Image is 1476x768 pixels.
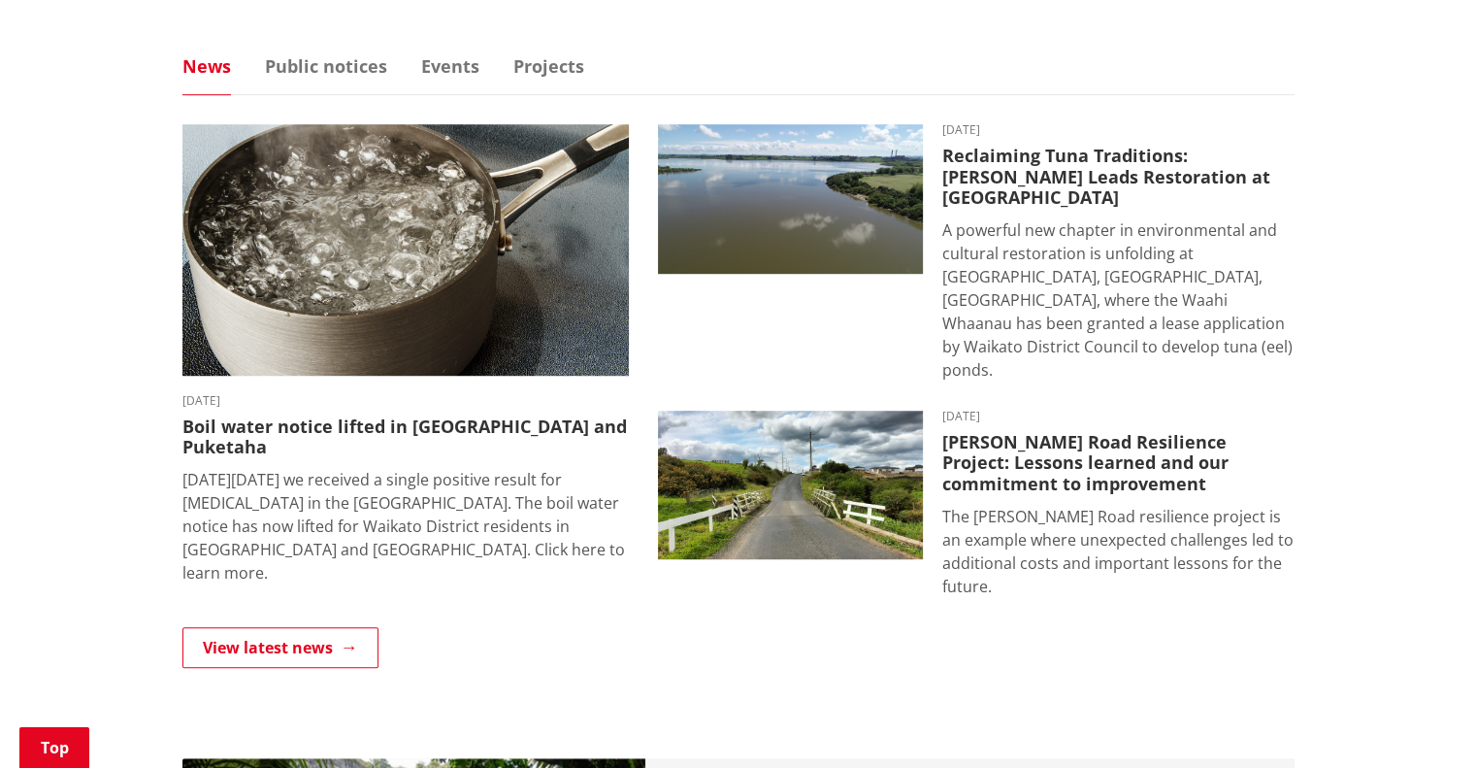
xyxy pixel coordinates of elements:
[182,627,378,668] a: View latest news
[942,146,1295,209] h3: Reclaiming Tuna Traditions: [PERSON_NAME] Leads Restoration at [GEOGRAPHIC_DATA]
[421,57,479,75] a: Events
[658,411,923,560] img: PR-21222 Huia Road Relience Munro Road Bridge
[658,124,1295,382] a: [DATE] Reclaiming Tuna Traditions: [PERSON_NAME] Leads Restoration at [GEOGRAPHIC_DATA] A powerfu...
[942,432,1295,495] h3: [PERSON_NAME] Road Resilience Project: Lessons learned and our commitment to improvement
[942,124,1295,136] time: [DATE]
[182,468,629,584] p: [DATE][DATE] we received a single positive result for [MEDICAL_DATA] in the [GEOGRAPHIC_DATA]. Th...
[182,395,629,407] time: [DATE]
[19,727,89,768] a: Top
[182,124,629,376] img: boil water notice
[182,417,629,458] h3: Boil water notice lifted in [GEOGRAPHIC_DATA] and Puketaha
[265,57,387,75] a: Public notices
[182,57,231,75] a: News
[658,124,923,274] img: Waahi Lake
[942,505,1295,598] p: The [PERSON_NAME] Road resilience project is an example where unexpected challenges led to additi...
[942,411,1295,422] time: [DATE]
[513,57,584,75] a: Projects
[942,218,1295,382] p: A powerful new chapter in environmental and cultural restoration is unfolding at [GEOGRAPHIC_DATA...
[182,124,629,584] a: boil water notice gordonton puketaha [DATE] Boil water notice lifted in [GEOGRAPHIC_DATA] and Puk...
[1387,686,1457,756] iframe: Messenger Launcher
[658,411,1295,598] a: [DATE] [PERSON_NAME] Road Resilience Project: Lessons learned and our commitment to improvement T...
